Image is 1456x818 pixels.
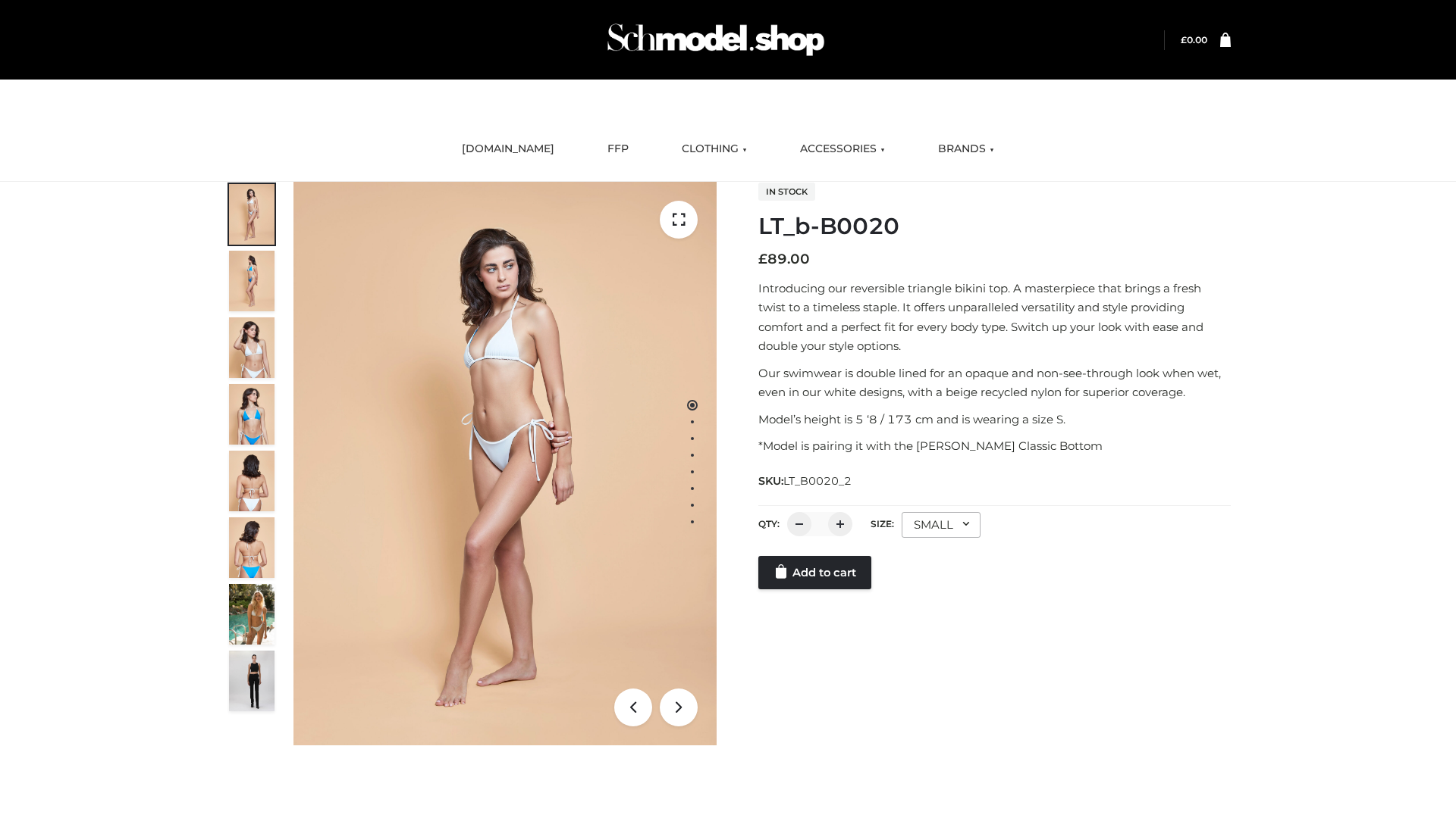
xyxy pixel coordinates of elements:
[758,556,871,589] a: Add to cart
[758,436,1231,456] p: *Model is pairing it with the [PERSON_NAME] Classic Bottom
[229,184,275,245] img: ArielClassicBikiniTop_CloudNine_AzureSky_OW114ECO_1-scaled.jpg
[602,10,830,70] img: Schmodel Admin 964
[670,133,758,166] a: CLOTHING
[229,651,275,711] img: 49df5f96394c49d8b5cbdcda3511328a.HD-1080p-2.5Mbps-49301101_thumbnail.jpg
[758,251,767,267] span: £
[758,183,815,201] span: In stock
[1181,34,1207,45] bdi: 0.00
[871,518,894,529] label: Size:
[783,474,852,488] span: LT_B0020_2
[229,584,275,645] img: Arieltop_CloudNine_AzureSky2.jpg
[758,472,853,490] span: SKU:
[1181,34,1207,45] a: £0.00
[229,384,275,445] img: ArielClassicBikiniTop_CloudNine_AzureSky_OW114ECO_4-scaled.jpg
[789,133,896,166] a: ACCESSORIES
[758,410,1231,429] p: Model’s height is 5 ‘8 / 173 cm and is wearing a size S.
[450,133,566,166] a: [DOMAIN_NAME]
[293,182,717,745] img: LT_b-B0020
[229,317,275,378] img: ArielClassicBikiniTop_CloudNine_AzureSky_OW114ECO_3-scaled.jpg
[229,451,275,511] img: ArielClassicBikiniTop_CloudNine_AzureSky_OW114ECO_7-scaled.jpg
[758,364,1231,402] p: Our swimwear is double lined for an opaque and non-see-through look when wet, even in our white d...
[229,251,275,311] img: ArielClassicBikiniTop_CloudNine_AzureSky_OW114ECO_2-scaled.jpg
[758,518,780,529] label: QTY:
[1181,34,1187,45] span: £
[927,133,1006,166] a: BRANDS
[902,512,981,538] div: SMALL
[758,251,810,267] bdi: 89.00
[596,133,640,166] a: FFP
[758,279,1231,356] p: Introducing our reversible triangle bikini top. A masterpiece that brings a fresh twist to a time...
[758,213,1231,240] h1: LT_b-B0020
[229,517,275,578] img: ArielClassicBikiniTop_CloudNine_AzureSky_OW114ECO_8-scaled.jpg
